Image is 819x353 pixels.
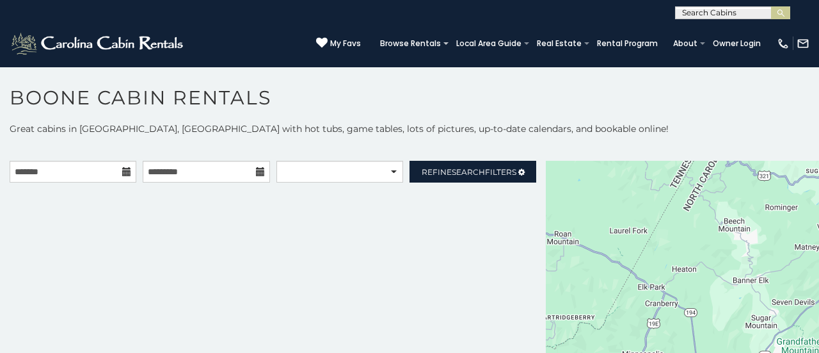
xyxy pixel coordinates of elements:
span: Refine Filters [422,167,516,177]
img: White-1-2.png [10,31,187,56]
a: My Favs [316,37,361,50]
a: Real Estate [530,35,588,53]
a: Owner Login [706,35,767,53]
a: Rental Program [591,35,664,53]
a: Browse Rentals [374,35,447,53]
img: phone-regular-white.png [777,37,790,50]
a: RefineSearchFilters [409,161,536,183]
a: Local Area Guide [450,35,528,53]
a: About [667,35,704,53]
img: mail-regular-white.png [797,37,809,50]
span: My Favs [330,38,361,49]
span: Search [452,167,485,177]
